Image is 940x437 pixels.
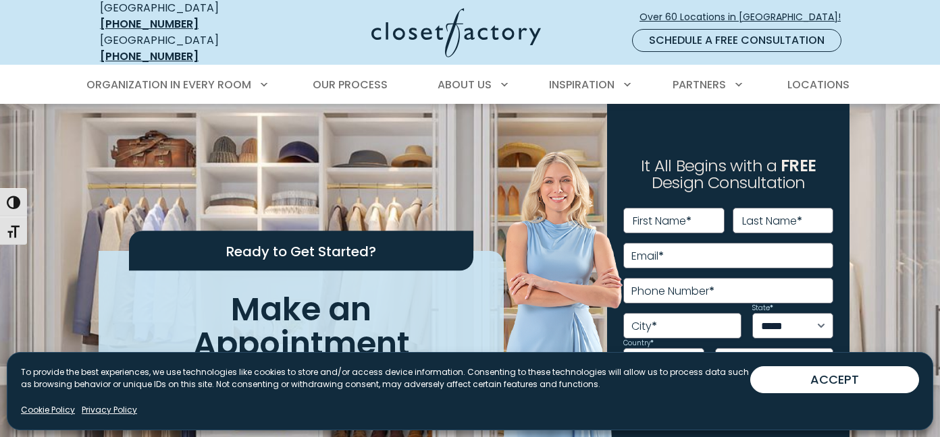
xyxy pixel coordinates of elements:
[652,172,806,194] span: Design Consultation
[750,366,919,393] button: ACCEPT
[781,154,816,177] span: FREE
[21,366,750,390] p: To provide the best experiences, we use technologies like cookies to store and/or access device i...
[549,77,615,92] span: Inspiration
[438,77,492,92] span: About Us
[641,154,777,177] span: It All Begins with a
[673,77,726,92] span: Partners
[100,32,265,65] div: [GEOGRAPHIC_DATA]
[82,404,137,416] a: Privacy Policy
[86,77,251,92] span: Organization in Every Room
[623,340,654,347] label: Country
[193,320,410,366] span: Appointment
[21,404,75,416] a: Cookie Policy
[639,5,852,29] a: Over 60 Locations in [GEOGRAPHIC_DATA]!
[226,242,376,261] span: Ready to Get Started?
[631,286,714,297] label: Phone Number
[742,216,802,227] label: Last Name
[632,29,841,52] a: Schedule a Free Consultation
[639,10,852,24] span: Over 60 Locations in [GEOGRAPHIC_DATA]!
[313,77,388,92] span: Our Process
[633,216,691,227] label: First Name
[371,8,541,57] img: Closet Factory Logo
[100,49,199,64] a: [PHONE_NUMBER]
[100,16,199,32] a: [PHONE_NUMBER]
[752,305,773,312] label: State
[77,66,863,104] nav: Primary Menu
[231,287,371,332] span: Make an
[631,251,664,262] label: Email
[787,77,850,92] span: Locations
[631,321,657,332] label: City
